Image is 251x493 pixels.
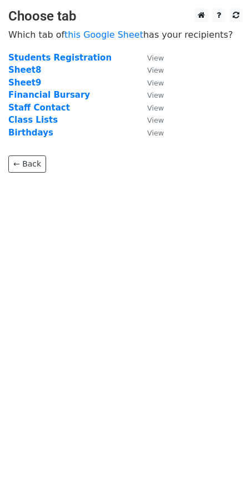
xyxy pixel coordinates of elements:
[147,79,164,87] small: View
[8,78,41,88] a: Sheet9
[147,66,164,74] small: View
[8,29,243,41] p: Which tab of has your recipients?
[136,115,164,125] a: View
[8,53,112,63] a: Students Registration
[136,128,164,138] a: View
[64,29,143,40] a: this Google Sheet
[136,53,164,63] a: View
[147,129,164,137] small: View
[8,65,41,75] a: Sheet8
[8,8,243,24] h3: Choose tab
[147,116,164,124] small: View
[147,91,164,99] small: View
[8,155,46,173] a: ← Back
[136,65,164,75] a: View
[147,54,164,62] small: View
[8,90,90,100] a: Financial Bursary
[8,115,58,125] a: Class Lists
[8,103,70,113] a: Staff Contact
[136,90,164,100] a: View
[147,104,164,112] small: View
[8,128,53,138] a: Birthdays
[136,103,164,113] a: View
[136,78,164,88] a: View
